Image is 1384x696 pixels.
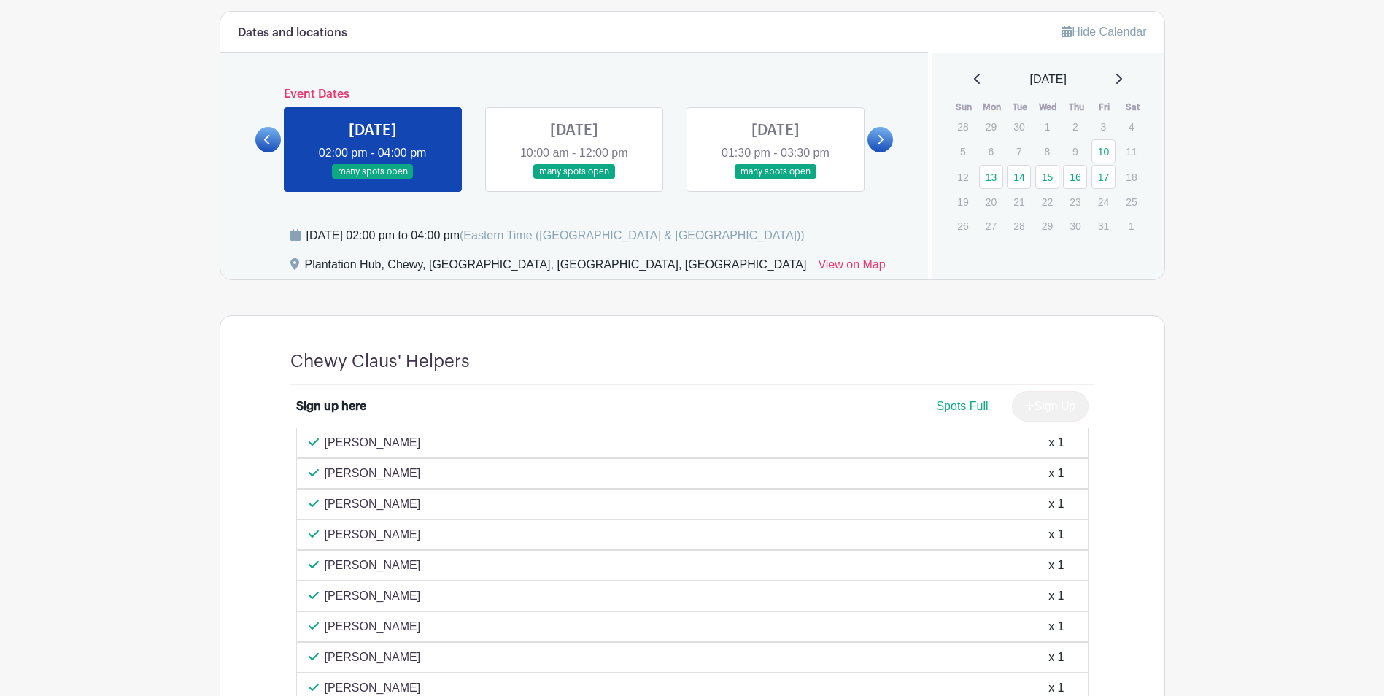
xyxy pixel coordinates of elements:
p: [PERSON_NAME] [325,526,421,544]
th: Mon [978,100,1007,115]
p: 2 [1063,115,1087,138]
p: 24 [1091,190,1116,213]
p: 3 [1091,115,1116,138]
p: 1 [1119,214,1143,237]
h6: Dates and locations [238,26,347,40]
p: 22 [1035,190,1059,213]
p: [PERSON_NAME] [325,465,421,482]
th: Sun [950,100,978,115]
p: 5 [951,140,975,163]
div: Plantation Hub, Chewy, [GEOGRAPHIC_DATA], [GEOGRAPHIC_DATA], [GEOGRAPHIC_DATA] [305,256,807,279]
a: 14 [1007,165,1031,189]
th: Thu [1062,100,1091,115]
p: 29 [1035,214,1059,237]
span: [DATE] [1030,71,1067,88]
p: 28 [1007,214,1031,237]
p: [PERSON_NAME] [325,557,421,574]
p: 21 [1007,190,1031,213]
p: 30 [1063,214,1087,237]
p: 23 [1063,190,1087,213]
p: 6 [979,140,1003,163]
p: 9 [1063,140,1087,163]
p: 30 [1007,115,1031,138]
div: x 1 [1048,495,1064,513]
div: [DATE] 02:00 pm to 04:00 pm [306,227,805,244]
p: [PERSON_NAME] [325,649,421,666]
th: Tue [1006,100,1035,115]
a: 16 [1063,165,1087,189]
div: x 1 [1048,465,1064,482]
th: Sat [1118,100,1147,115]
span: Spots Full [936,400,988,412]
p: 31 [1091,214,1116,237]
th: Wed [1035,100,1063,115]
div: x 1 [1048,649,1064,666]
th: Fri [1091,100,1119,115]
a: 15 [1035,165,1059,189]
a: 13 [979,165,1003,189]
div: x 1 [1048,557,1064,574]
div: x 1 [1048,587,1064,605]
p: 11 [1119,140,1143,163]
p: 25 [1119,190,1143,213]
a: Hide Calendar [1062,26,1146,38]
p: [PERSON_NAME] [325,434,421,452]
p: 12 [951,166,975,188]
p: 28 [951,115,975,138]
p: 26 [951,214,975,237]
p: 20 [979,190,1003,213]
h4: Chewy Claus' Helpers [290,351,470,372]
a: 10 [1091,139,1116,163]
div: x 1 [1048,618,1064,635]
p: 4 [1119,115,1143,138]
p: [PERSON_NAME] [325,618,421,635]
p: 19 [951,190,975,213]
p: 18 [1119,166,1143,188]
a: 17 [1091,165,1116,189]
a: View on Map [818,256,885,279]
p: 29 [979,115,1003,138]
span: (Eastern Time ([GEOGRAPHIC_DATA] & [GEOGRAPHIC_DATA])) [460,229,805,241]
p: [PERSON_NAME] [325,587,421,605]
p: 27 [979,214,1003,237]
div: x 1 [1048,434,1064,452]
p: 8 [1035,140,1059,163]
p: 1 [1035,115,1059,138]
p: 7 [1007,140,1031,163]
div: x 1 [1048,526,1064,544]
p: [PERSON_NAME] [325,495,421,513]
h6: Event Dates [281,88,868,101]
div: Sign up here [296,398,366,415]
